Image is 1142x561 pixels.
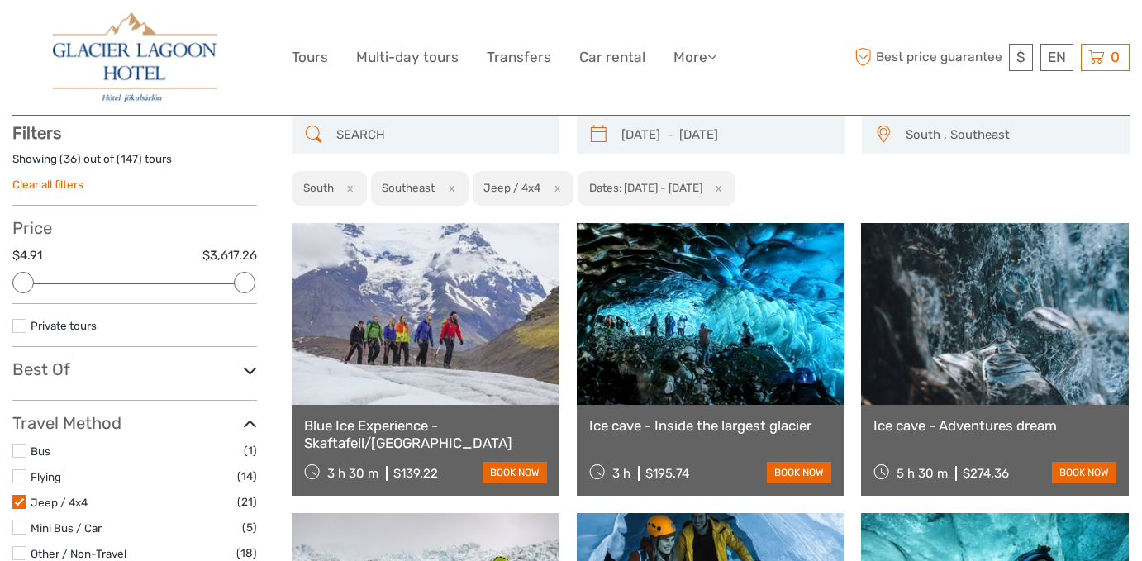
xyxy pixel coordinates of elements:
a: Ice cave - Inside the largest glacier [589,417,832,434]
a: Clear all filters [12,178,83,191]
label: 147 [121,151,138,167]
a: Blue Ice Experience - Skaftafell/[GEOGRAPHIC_DATA] [304,417,547,451]
button: x [437,179,459,197]
span: (1) [244,441,257,460]
a: book now [1052,462,1116,483]
span: Best price guarantee [850,44,1005,71]
a: book now [767,462,831,483]
strong: Filters [12,123,61,143]
div: Showing ( ) out of ( ) tours [12,151,257,177]
a: Private tours [31,319,97,332]
h3: Travel Method [12,413,257,433]
a: Mini Bus / Car [31,521,102,535]
label: 36 [64,151,77,167]
img: 2790-86ba44ba-e5e5-4a53-8ab7-28051417b7bc_logo_big.jpg [53,12,217,102]
a: More [673,45,716,69]
p: We're away right now. Please check back later! [23,29,187,42]
input: SEARCH [330,121,551,150]
input: SELECT DATES [615,121,836,150]
span: $ [1016,49,1025,65]
span: (14) [237,467,257,486]
h3: Best Of [12,359,257,379]
h3: Price [12,218,257,238]
a: Transfers [487,45,551,69]
div: $139.22 [393,466,438,481]
a: Ice cave - Adventures dream [873,417,1116,434]
h2: Dates: [DATE] - [DATE] [589,181,702,194]
h2: Southeast [382,181,435,194]
a: Multi-day tours [356,45,459,69]
a: Bus [31,445,50,458]
a: Other / Non-Travel [31,547,126,560]
label: $3,617.26 [202,247,257,264]
a: Jeep / 4x4 [31,496,88,509]
button: x [336,179,359,197]
a: Flying [31,470,61,483]
span: (21) [237,492,257,511]
div: $195.74 [645,466,689,481]
button: Open LiveChat chat widget [190,26,210,45]
h2: Jeep / 4x4 [483,181,540,194]
h2: South [303,181,334,194]
a: Tours [292,45,328,69]
button: x [543,179,565,197]
label: $4.91 [12,247,42,264]
span: 0 [1108,49,1122,65]
div: $274.36 [963,466,1009,481]
span: 3 h 30 m [327,466,378,481]
span: 3 h [612,466,630,481]
a: book now [483,462,547,483]
span: (5) [242,518,257,537]
div: EN [1040,44,1073,71]
button: South , Southeast [898,121,1121,149]
a: Car rental [579,45,645,69]
span: 5 h 30 m [897,466,948,481]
